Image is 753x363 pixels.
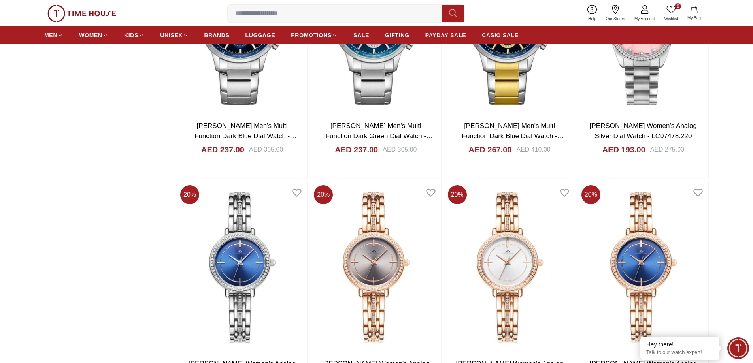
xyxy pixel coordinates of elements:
a: SALE [353,28,369,42]
span: BRANDS [204,31,230,39]
span: 20 % [314,185,333,204]
span: Our Stores [603,16,628,22]
div: AED 365.00 [249,145,283,154]
h4: AED 237.00 [201,144,244,155]
img: Kenneth Scott Women's Analog Grey Dial Watch - K23532-RBKX [311,182,441,352]
a: KIDS [124,28,144,42]
a: PAYDAY SALE [425,28,466,42]
span: Help [585,16,600,22]
a: Our Stores [601,3,630,23]
a: GIFTING [385,28,410,42]
a: MEN [44,28,63,42]
span: 20 % [448,185,467,204]
span: MEN [44,31,57,39]
span: KIDS [124,31,138,39]
a: LUGGAGE [245,28,276,42]
a: UNISEX [160,28,188,42]
h4: AED 193.00 [602,144,645,155]
img: Kenneth Scott Women's Analog Blue Dial Watch - K23532-RBKN [578,182,708,352]
div: Chat Widget [727,337,749,359]
h4: AED 267.00 [469,144,512,155]
a: WOMEN [79,28,108,42]
span: LUGGAGE [245,31,276,39]
span: My Account [631,16,658,22]
span: Wishlist [661,16,681,22]
a: [PERSON_NAME] Women's Analog Silver Dial Watch - LC07478.220 [590,122,697,140]
span: My Bag [684,15,704,21]
span: 0 [675,3,681,9]
span: WOMEN [79,31,102,39]
span: 20 % [581,185,600,204]
a: Help [583,3,601,23]
div: AED 275.00 [650,145,684,154]
span: PAYDAY SALE [425,31,466,39]
a: [PERSON_NAME] Men's Multi Function Dark Blue Dial Watch - LC07998.390 [194,122,296,150]
span: 20 % [180,185,199,204]
span: UNISEX [160,31,182,39]
a: [PERSON_NAME] Men's Multi Function Dark Green Dial Watch - LC07998.370 [326,122,433,150]
a: 0Wishlist [660,3,683,23]
span: SALE [353,31,369,39]
div: AED 365.00 [383,145,417,154]
span: PROMOTIONS [291,31,332,39]
div: AED 410.00 [516,145,550,154]
span: CASIO SALE [482,31,519,39]
img: ... [47,5,116,22]
img: Kenneth Scott Women's Analog White Dial Watch - K23532-RBKW [445,182,575,352]
span: GIFTING [385,31,410,39]
p: Talk to our watch expert! [646,349,713,356]
button: My Bag [683,4,706,23]
img: Kenneth Scott Women's Analog Blue Dial Watch - K23532-SBSN [177,182,307,352]
h4: AED 237.00 [335,144,378,155]
a: PROMOTIONS [291,28,338,42]
div: Hey there! [646,340,713,348]
a: CASIO SALE [482,28,519,42]
a: BRANDS [204,28,230,42]
a: [PERSON_NAME] Men's Multi Function Dark Blue Dial Watch - LC07998.290 [462,122,564,150]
